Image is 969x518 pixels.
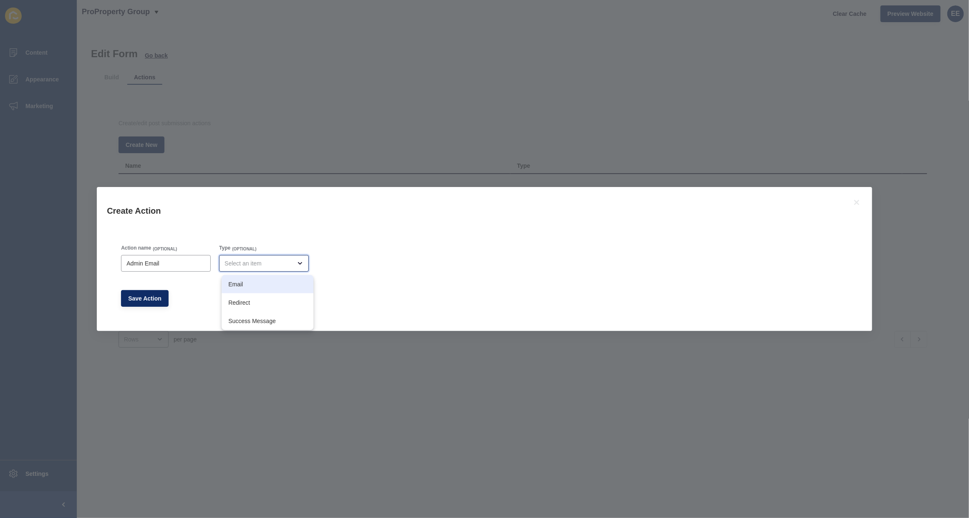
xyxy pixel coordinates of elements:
[121,245,151,251] label: Action name
[128,294,161,303] span: Save Action
[228,280,307,288] span: Email
[228,298,307,307] span: Redirect
[228,317,307,325] span: Success Message
[219,245,230,251] label: Type
[232,246,256,252] span: (OPTIONAL)
[107,205,841,216] h1: Create Action
[121,290,169,307] button: Save Action
[153,246,177,252] span: (OPTIONAL)
[219,255,309,272] div: close menu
